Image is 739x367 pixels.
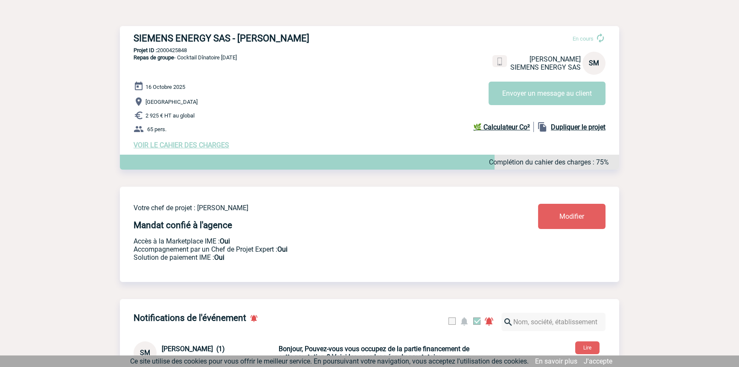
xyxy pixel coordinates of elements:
[510,63,581,71] span: SIEMENS ENERGY SAS
[145,112,195,119] span: 2 925 € HT au global
[589,59,599,67] span: SM
[140,349,150,357] span: SM
[145,84,185,90] span: 16 Octobre 2025
[134,245,488,253] p: Prestation payante
[551,123,605,131] b: Dupliquer le projet
[568,343,606,351] a: Lire
[134,141,229,149] a: VOIR LE CAHIER DES CHARGES
[473,122,534,132] a: 🌿 Calculateur Co²
[279,345,469,361] b: Bonjour, Pouvez-vous vous occupez de la partie financement de cette prestation ? Voici les coordo...
[573,35,594,42] span: En cours
[559,212,584,220] span: Modifier
[134,313,246,323] h4: Notifications de l'événement
[162,355,214,361] span: SIEMENS ENERGY SAS
[134,54,237,61] span: - Cocktail Dînatoire [DATE]
[145,99,198,105] span: [GEOGRAPHIC_DATA]
[134,33,390,44] h3: SIEMENS ENERGY SAS - [PERSON_NAME]
[162,345,225,353] span: [PERSON_NAME] (1)
[134,341,277,364] div: Conversation privée : Client - Agence
[120,47,619,53] p: 2000425848
[496,58,503,65] img: portable.png
[584,357,612,365] a: J'accepte
[134,204,488,212] p: Votre chef de projet : [PERSON_NAME]
[134,237,488,245] p: Accès à la Marketplace IME :
[214,253,224,261] b: Oui
[134,54,174,61] span: Repas de groupe
[489,82,605,105] button: Envoyer un message au client
[130,357,529,365] span: Ce site utilise des cookies pour vous offrir le meilleur service. En poursuivant votre navigation...
[535,357,577,365] a: En savoir plus
[537,122,547,132] img: file_copy-black-24dp.png
[134,253,488,261] p: Conformité aux process achat client, Prise en charge de la facturation, Mutualisation de plusieur...
[277,245,288,253] b: Oui
[220,237,230,245] b: Oui
[134,349,479,357] a: SM [PERSON_NAME] (1) SIEMENS ENERGY SAS Bonjour, Pouvez-vous vous occupez de la partie financemen...
[134,47,157,53] b: Projet ID :
[134,220,232,230] h4: Mandat confié à l'agence
[147,126,166,132] span: 65 pers.
[575,341,599,354] button: Lire
[530,55,581,63] span: [PERSON_NAME]
[473,123,530,131] b: 🌿 Calculateur Co²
